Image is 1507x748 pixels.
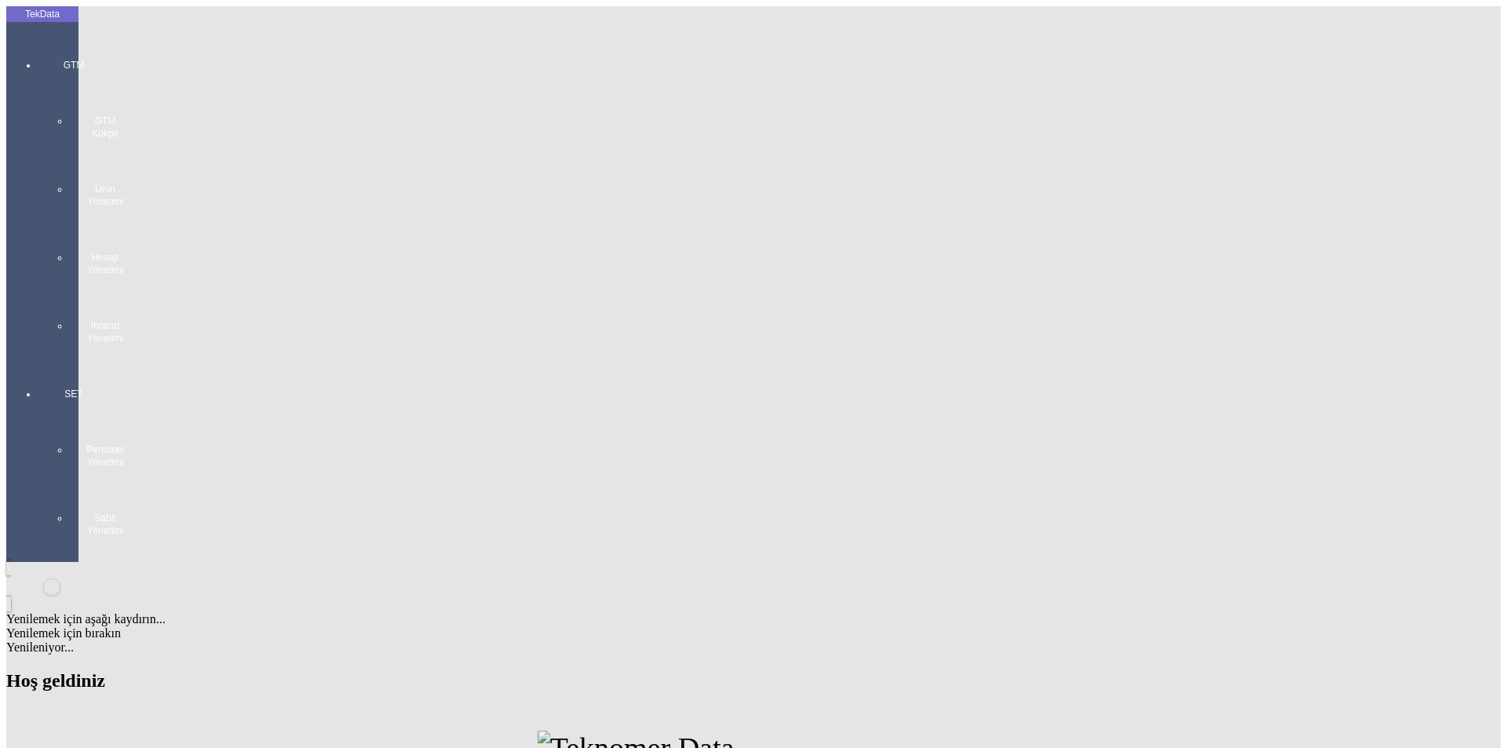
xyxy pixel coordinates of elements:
[50,59,97,71] span: GTM
[82,319,129,345] span: İhracat Yönetimi
[50,388,97,400] span: SET
[82,443,129,469] span: Personel Yönetimi
[82,115,129,140] span: GTM Kokpit
[82,183,129,208] span: Ürün Yönetimi
[6,612,1265,626] div: Yenilemek için aşağı kaydırın...
[82,512,129,537] span: Sabit Yönetimi
[6,626,1265,640] div: Yenilemek için bırakın
[82,251,129,276] span: Hesap Yönetimi
[6,640,1265,655] div: Yenileniyor...
[6,670,1265,691] h2: Hoş geldiniz
[6,8,78,20] div: TekData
